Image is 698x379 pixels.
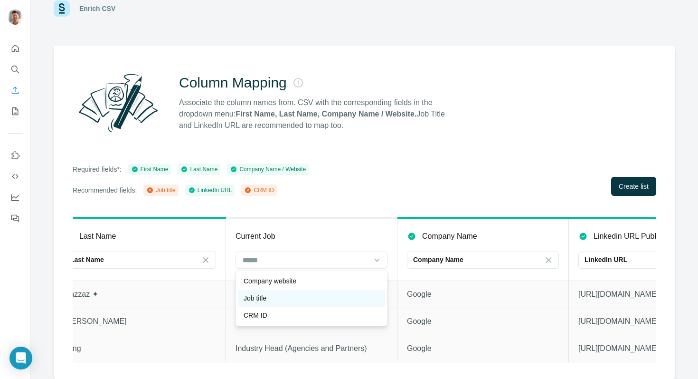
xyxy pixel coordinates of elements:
p: CRM ID [244,311,267,320]
span: Create list [619,182,649,191]
p: Required fields*: [73,165,122,174]
p: Google [407,343,559,354]
p: Company website [244,276,296,286]
p: Job title [244,293,266,303]
button: Dashboard [8,189,23,206]
div: Company Name / Website [230,165,306,174]
p: LinkedIn URL [585,255,627,264]
button: Feedback [8,210,23,227]
p: Google [407,316,559,327]
p: Long [64,343,216,354]
img: Avatar [8,10,23,25]
div: Job title [146,186,175,194]
button: Create list [611,177,656,196]
button: My lists [8,103,23,120]
h2: Column Mapping [179,74,287,91]
img: Surfe Logo [54,0,70,17]
p: Company Name [413,255,463,264]
p: Linkedin URL Public [594,231,661,242]
div: CRM ID [244,186,274,194]
div: Enrich CSV [79,4,115,13]
p: Current Job [236,231,275,242]
button: Quick start [8,40,23,57]
p: Google [407,289,559,300]
div: First Name [131,165,169,174]
p: Recommended fields: [73,185,137,195]
p: Industry Head (Agencies and Partners) [236,343,387,354]
button: Use Surfe API [8,168,23,185]
p: Company Name [422,231,477,242]
p: Last Name [70,255,104,264]
strong: First Name, Last Name, Company Name / Website. [236,110,416,118]
p: Associate the column names from. CSV with the corresponding fields in the dropdown menu: Job Titl... [179,97,453,131]
p: Qazzaz ✦ [64,289,216,300]
button: Enrich CSV [8,82,23,99]
div: Open Intercom Messenger [9,347,32,369]
p: [PERSON_NAME] [64,316,216,327]
div: LinkedIn URL [188,186,232,194]
img: Surfe Illustration - Column Mapping [73,68,164,137]
div: Last Name [180,165,217,174]
button: Search [8,61,23,78]
button: Use Surfe on LinkedIn [8,147,23,164]
p: Last Name [79,231,116,242]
